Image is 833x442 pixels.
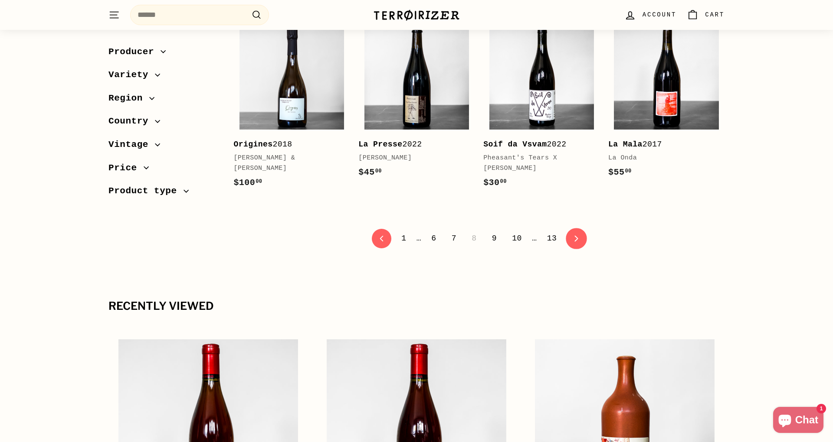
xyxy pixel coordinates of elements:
div: [PERSON_NAME] & [PERSON_NAME] [233,153,341,174]
sup: 00 [375,168,382,174]
a: 1 [396,231,411,246]
div: 2018 [233,138,341,151]
span: Region [108,91,149,106]
span: … [532,234,537,242]
sup: 00 [500,179,507,185]
a: 6 [426,231,441,246]
a: Soif da Vsvam2022Pheasant's Tears X [PERSON_NAME] [483,19,600,198]
span: Price [108,161,144,175]
div: 2022 [358,138,466,151]
button: Price [108,159,220,182]
inbox-online-store-chat: Shopify online store chat [771,407,826,435]
button: Producer [108,42,220,66]
b: Origines [233,140,272,149]
a: 9 [487,231,502,246]
a: La Mala2017La Onda [608,19,725,188]
span: $100 [233,178,262,188]
a: 13 [542,231,562,246]
button: Variety [108,66,220,89]
div: [PERSON_NAME] [358,153,466,163]
span: Product type [108,184,184,199]
div: 2017 [608,138,716,151]
span: Vintage [108,137,155,152]
a: Origines2018[PERSON_NAME] & [PERSON_NAME] [233,19,350,198]
b: La Presse [358,140,402,149]
span: Producer [108,45,161,59]
b: Soif da Vsvam [483,140,547,149]
span: $55 [608,167,632,177]
div: Recently viewed [108,300,725,312]
span: Country [108,114,155,129]
span: Account [643,10,676,19]
button: Region [108,89,220,112]
a: Account [619,2,682,28]
div: 2022 [483,138,591,151]
button: Country [108,112,220,136]
button: Vintage [108,135,220,159]
a: 7 [446,231,462,246]
span: Cart [705,10,725,19]
span: 8 [466,231,482,246]
span: $45 [358,167,382,177]
a: Cart [682,2,730,28]
button: Product type [108,182,220,205]
b: La Mala [608,140,643,149]
sup: 00 [256,179,262,185]
a: 10 [507,231,527,246]
span: $30 [483,178,507,188]
span: Variety [108,68,155,83]
sup: 00 [625,168,631,174]
span: … [416,234,421,242]
div: Pheasant's Tears X [PERSON_NAME] [483,153,591,174]
a: La Presse2022[PERSON_NAME] [358,19,475,188]
div: La Onda [608,153,716,163]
